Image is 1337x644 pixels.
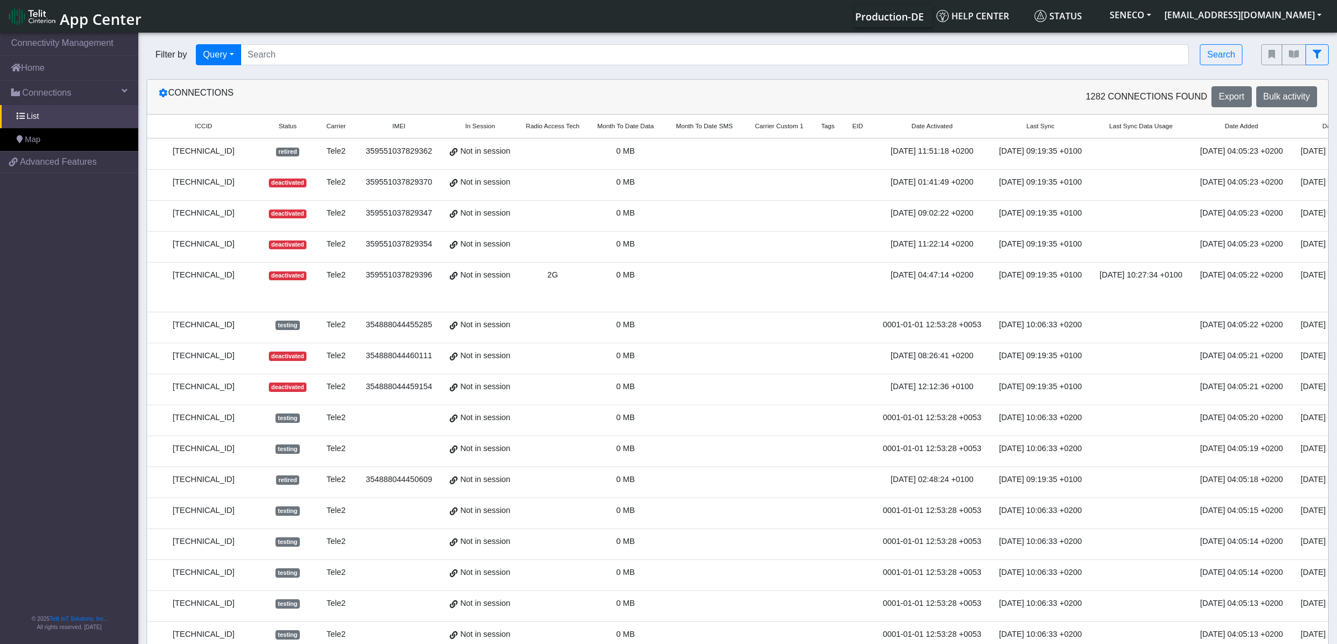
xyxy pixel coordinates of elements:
[322,145,350,158] div: Tele2
[1109,122,1173,131] span: Last Sync Data Usage
[363,269,434,281] div: 359551037829396
[932,5,1030,27] a: Help center
[269,179,306,187] span: deactivated
[322,412,350,424] div: Tele2
[881,567,984,579] div: 0001-01-01 12:53:28 +0053
[881,536,984,548] div: 0001-01-01 12:53:28 +0053
[597,122,654,131] span: Month To Date Data
[1261,44,1329,65] div: fitlers menu
[1158,5,1328,25] button: [EMAIL_ADDRESS][DOMAIN_NAME]
[1211,86,1251,107] button: Export
[997,567,1084,579] div: [DATE] 10:06:33 +0200
[997,238,1084,250] div: [DATE] 09:19:35 +0100
[154,238,253,250] div: [TECHNICAL_ID]
[1225,122,1258,131] span: Date Added
[1198,505,1286,517] div: [DATE] 04:05:15 +0200
[881,412,984,424] div: 0001-01-01 12:53:28 +0053
[460,567,510,579] span: Not in session
[1198,145,1286,158] div: [DATE] 04:05:23 +0200
[154,412,253,424] div: [TECHNICAL_ID]
[881,443,984,455] div: 0001-01-01 12:53:28 +0053
[460,536,510,548] span: Not in session
[881,505,984,517] div: 0001-01-01 12:53:28 +0053
[196,44,241,65] button: Query
[460,319,510,331] span: Not in session
[322,567,350,579] div: Tele2
[322,629,350,641] div: Tele2
[881,176,984,189] div: [DATE] 01:41:49 +0200
[881,238,984,250] div: [DATE] 11:22:14 +0200
[275,537,300,546] span: testing
[616,239,635,248] span: 0 MB
[322,207,350,219] div: Tele2
[322,176,350,189] div: Tele2
[1198,474,1286,486] div: [DATE] 04:05:18 +0200
[548,270,558,279] span: 2G
[616,177,635,186] span: 0 MB
[852,122,863,131] span: EID
[465,122,495,131] span: In Session
[1027,122,1055,131] span: Last Sync
[460,176,510,189] span: Not in session
[322,536,350,548] div: Tele2
[460,412,510,424] span: Not in session
[276,148,299,156] span: retired
[1198,176,1286,189] div: [DATE] 04:05:23 +0200
[460,145,510,158] span: Not in session
[1198,207,1286,219] div: [DATE] 04:05:23 +0200
[460,505,510,517] span: Not in session
[326,122,346,131] span: Carrier
[363,207,434,219] div: 359551037829347
[997,443,1084,455] div: [DATE] 10:06:33 +0200
[154,145,253,158] div: [TECHNICAL_ID]
[881,598,984,610] div: 0001-01-01 12:53:28 +0053
[937,10,1009,22] span: Help center
[1198,381,1286,393] div: [DATE] 04:05:21 +0200
[1198,319,1286,331] div: [DATE] 04:05:22 +0200
[275,506,300,515] span: testing
[392,122,405,131] span: IMEI
[275,568,300,577] span: testing
[997,176,1084,189] div: [DATE] 09:19:35 +0100
[154,176,253,189] div: [TECHNICAL_ID]
[881,350,984,362] div: [DATE] 08:26:41 +0200
[322,474,350,486] div: Tele2
[821,122,834,131] span: Tags
[154,443,253,455] div: [TECHNICAL_ID]
[363,176,434,189] div: 359551037829370
[25,134,40,146] span: Map
[460,207,510,219] span: Not in session
[269,240,306,249] span: deactivated
[322,319,350,331] div: Tele2
[912,122,953,131] span: Date Activated
[1086,90,1208,103] span: 1282 Connections found
[1198,269,1286,281] div: [DATE] 04:05:22 +0200
[997,536,1084,548] div: [DATE] 10:06:33 +0200
[997,474,1084,486] div: [DATE] 09:19:35 +0100
[616,599,635,608] span: 0 MB
[275,321,300,329] span: testing
[363,350,434,362] div: 354888044460111
[460,381,510,393] span: Not in session
[616,630,635,638] span: 0 MB
[997,629,1084,641] div: [DATE] 10:06:33 +0200
[269,210,306,218] span: deactivated
[855,10,924,23] span: Production-DE
[1256,86,1317,107] button: Bulk activity
[50,616,105,622] a: Telit IoT Solutions, Inc.
[1030,5,1103,27] a: Status
[616,270,635,279] span: 0 MB
[154,319,253,331] div: [TECHNICAL_ID]
[1103,5,1158,25] button: SENECO
[154,350,253,362] div: [TECHNICAL_ID]
[997,319,1084,331] div: [DATE] 10:06:33 +0200
[1198,629,1286,641] div: [DATE] 04:05:13 +0200
[20,155,97,169] span: Advanced Features
[275,599,300,608] span: testing
[154,207,253,219] div: [TECHNICAL_ID]
[27,111,39,123] span: List
[1034,10,1047,22] img: status.svg
[150,86,738,107] div: Connections
[154,381,253,393] div: [TECHNICAL_ID]
[616,351,635,360] span: 0 MB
